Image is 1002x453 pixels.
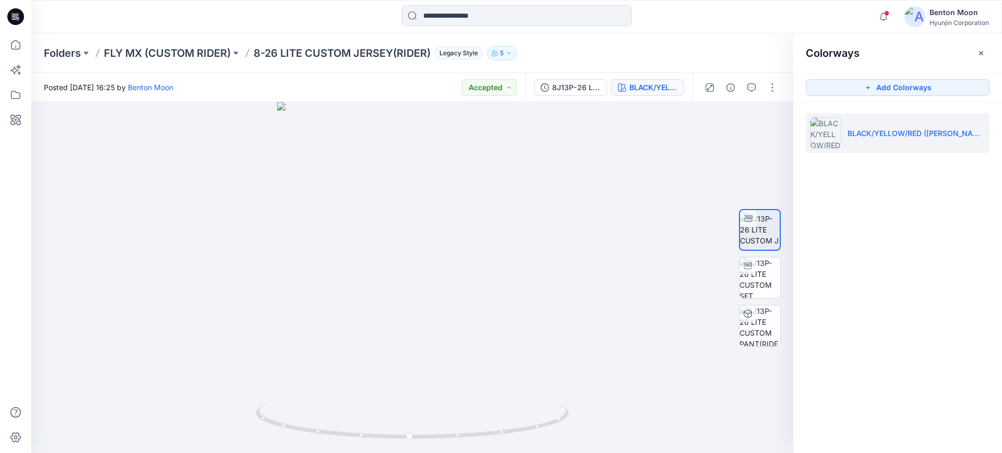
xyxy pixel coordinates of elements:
[929,19,989,27] div: Hyunjin Corporation
[739,305,780,346] img: 8J13P-26 LITE CUSTOM PANT(RIDER) BLACK/YELLOW/RED (COENEN 19)
[500,47,504,59] p: 5
[722,79,739,96] button: Details
[128,83,173,92] a: Benton Moon
[929,6,989,19] div: Benton Moon
[904,6,925,27] img: avatar
[611,79,684,96] button: BLACK/YELLOW/RED ([PERSON_NAME] 19)
[739,258,780,298] img: 8J13P-26 LITE CUSTOM SET (RIDER)
[740,213,780,246] img: 8J13P-26 LITE CUSTOM J
[810,117,841,149] img: BLACK/YELLOW/RED (COENEN 19)
[44,82,173,93] span: Posted [DATE] 16:25 by
[435,47,483,59] span: Legacy Style
[487,46,517,60] button: 5
[44,46,81,60] a: Folders
[806,79,989,96] button: Add Colorways
[254,46,431,60] p: 8-26 LITE CUSTOM JERSEY(RIDER)
[806,47,860,59] h2: Colorways
[848,128,985,139] p: BLACK/YELLOW/RED ([PERSON_NAME] 19)
[629,82,677,93] div: BLACK/YELLOW/RED (COENEN 19)
[104,46,231,60] a: FLY MX (CUSTOM RIDER)
[431,46,483,60] button: Legacy Style
[534,79,607,96] button: 8J13P-26 LITE CUSTOM PANT(RIDER)
[552,82,600,93] div: 8J13P-26 LITE CUSTOM PANT(RIDER)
